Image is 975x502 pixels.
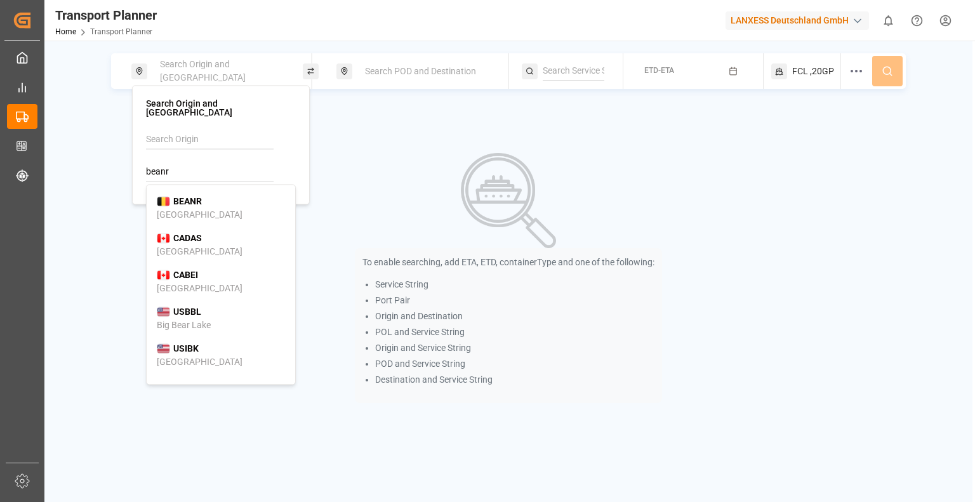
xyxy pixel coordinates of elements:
span: FCL [792,65,808,78]
div: [GEOGRAPHIC_DATA] [157,208,242,221]
h4: Search Origin and [GEOGRAPHIC_DATA] [146,99,296,117]
img: country [157,344,170,354]
b: USIBK [173,343,199,353]
span: Search POD and Destination [365,66,476,76]
li: Service String [375,278,654,291]
li: Origin and Service String [375,341,654,355]
img: country [157,234,170,244]
li: Origin and Destination [375,310,654,323]
button: Help Center [903,6,931,35]
div: [GEOGRAPHIC_DATA] [157,245,242,258]
p: To enable searching, add ETA, ETD, containerType and one of the following: [362,256,654,269]
input: Search Service String [543,62,604,81]
div: [GEOGRAPHIC_DATA] [157,282,242,295]
button: show 0 new notifications [874,6,903,35]
div: Big Bear Lake [157,319,211,332]
b: BEANR [173,196,202,206]
span: Search Origin and [GEOGRAPHIC_DATA] [160,59,246,83]
img: Search [461,153,556,248]
li: Destination and Service String [375,373,654,386]
span: ETD-ETA [644,66,674,75]
div: [GEOGRAPHIC_DATA] [157,355,242,369]
img: country [157,197,170,207]
div: LANXESS Deutschland GmbH [726,11,869,30]
li: POL and Service String [375,326,654,339]
div: Transport Planner [55,6,157,25]
input: Search Origin [146,130,274,149]
button: ETD-ETA [631,59,755,84]
li: POD and Service String [375,357,654,371]
img: country [157,307,170,317]
img: country [157,270,170,281]
b: CABEI [173,270,198,280]
b: CADAS [173,233,202,243]
span: ,20GP [810,65,834,78]
button: LANXESS Deutschland GmbH [726,8,874,32]
input: Search POL [146,162,274,182]
li: Port Pair [375,294,654,307]
b: USBBL [173,307,201,317]
a: Home [55,27,76,36]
